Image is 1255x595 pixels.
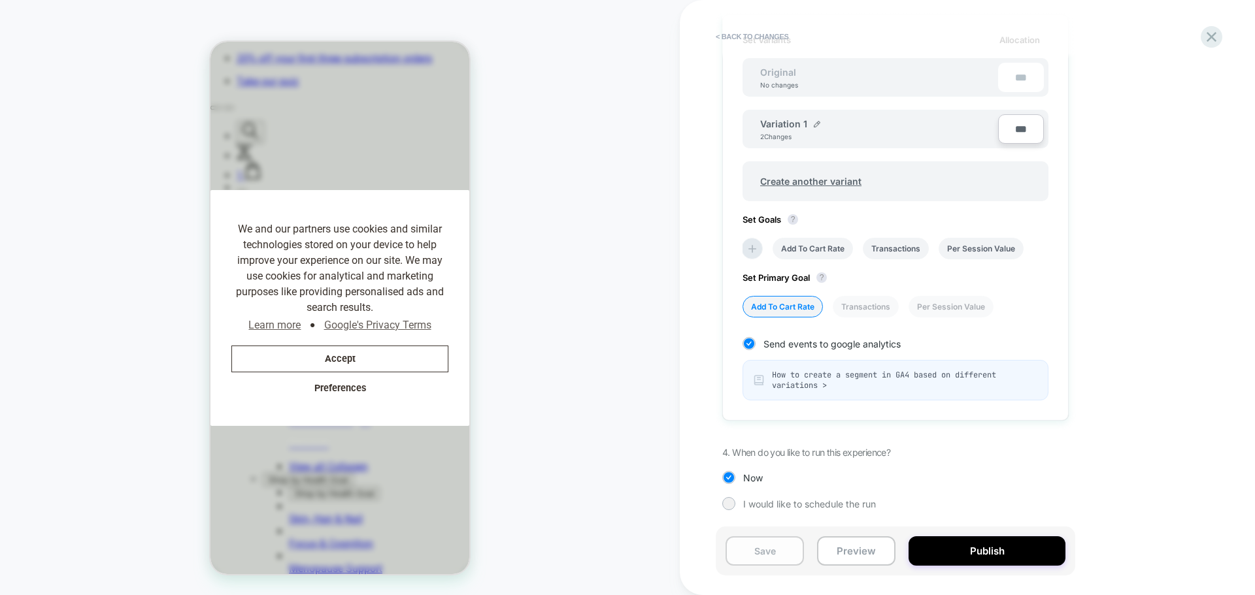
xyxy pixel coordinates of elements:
[709,26,795,47] button: < Back to changes
[21,180,238,274] span: We and our partners use cookies and similar technologies stored on your device to help improve yo...
[817,536,895,566] button: Preview
[743,498,876,509] span: I would like to schedule the run
[747,166,875,197] span: Create another variant
[743,296,823,317] li: Add To Cart Rate
[111,274,222,293] a: Google's Privacy Terms
[939,238,1024,259] li: Per Session Value
[754,375,764,385] img: alert-icon
[21,304,238,330] button: Accept
[743,214,805,225] span: Set Goals
[788,214,798,225] button: ?
[833,296,899,317] li: Transactions
[816,272,827,283] button: ?
[743,272,833,283] span: Set Primary Goal
[747,81,811,89] div: No changes
[743,472,763,483] span: Now
[760,133,799,140] div: 2 Changes
[760,118,807,129] span: Variation 1
[814,121,820,127] img: edit
[99,276,105,291] span: ●
[909,296,994,317] li: Per Session Value
[763,338,901,349] span: Send events to google analytics
[747,67,809,78] span: Original
[772,370,1037,391] span: How to create a segment in GA4 based on different variations >
[722,447,890,458] span: 4. When do you like to run this experience?
[909,536,1065,566] button: Publish
[36,274,92,293] a: Learn more
[21,334,238,361] button: Preferences
[863,238,929,259] li: Transactions
[726,536,804,566] button: Save
[773,238,853,259] li: Add To Cart Rate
